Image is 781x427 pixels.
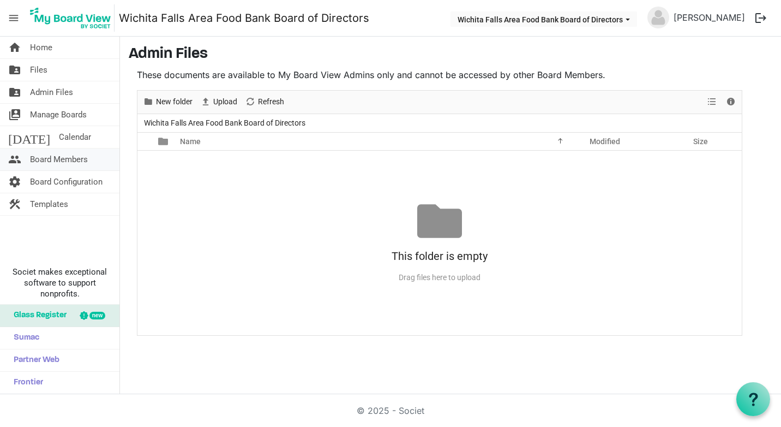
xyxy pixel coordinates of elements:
span: folder_shared [8,81,21,103]
span: Board Configuration [30,171,103,193]
button: Wichita Falls Area Food Bank Board of Directors dropdownbutton [450,11,637,27]
div: New folder [139,91,196,114]
a: [PERSON_NAME] [669,7,749,28]
span: Size [693,137,708,146]
button: New folder [141,95,195,109]
span: Frontier [8,372,43,394]
p: These documents are available to My Board View Admins only and cannot be accessed by other Board ... [137,68,742,81]
span: Admin Files [30,81,73,103]
span: Manage Boards [30,104,87,126]
span: construction [8,193,21,215]
span: Files [30,59,47,81]
span: Wichita Falls Area Food Bank Board of Directors [142,116,308,130]
span: [DATE] [8,126,50,148]
div: Refresh [241,91,288,114]
button: Upload [199,95,239,109]
a: © 2025 - Societ [357,405,424,416]
span: New folder [155,95,194,109]
span: Societ makes exceptional software to support nonprofits. [5,266,115,299]
span: menu [3,8,24,28]
span: people [8,149,21,170]
button: Refresh [243,95,286,109]
span: folder_shared [8,59,21,81]
div: Drag files here to upload [137,269,742,287]
button: View dropdownbutton [705,95,718,109]
span: Upload [212,95,238,109]
span: Name [180,137,201,146]
img: no-profile-picture.svg [647,7,669,28]
span: Board Members [30,149,88,170]
div: new [89,312,105,319]
div: Details [722,91,740,114]
span: switch_account [8,104,21,126]
div: View [703,91,722,114]
span: Calendar [59,126,91,148]
span: Refresh [257,95,285,109]
a: My Board View Logo [27,4,119,32]
span: Glass Register [8,305,67,327]
h3: Admin Files [129,45,772,64]
span: settings [8,171,21,193]
button: Details [724,95,738,109]
span: Home [30,37,52,58]
div: Upload [196,91,241,114]
span: Modified [590,137,620,146]
span: Templates [30,193,68,215]
button: logout [749,7,772,29]
a: Wichita Falls Area Food Bank Board of Directors [119,7,369,29]
span: home [8,37,21,58]
span: Partner Web [8,349,59,371]
div: This folder is empty [137,244,742,269]
img: My Board View Logo [27,4,115,32]
span: Sumac [8,327,39,349]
